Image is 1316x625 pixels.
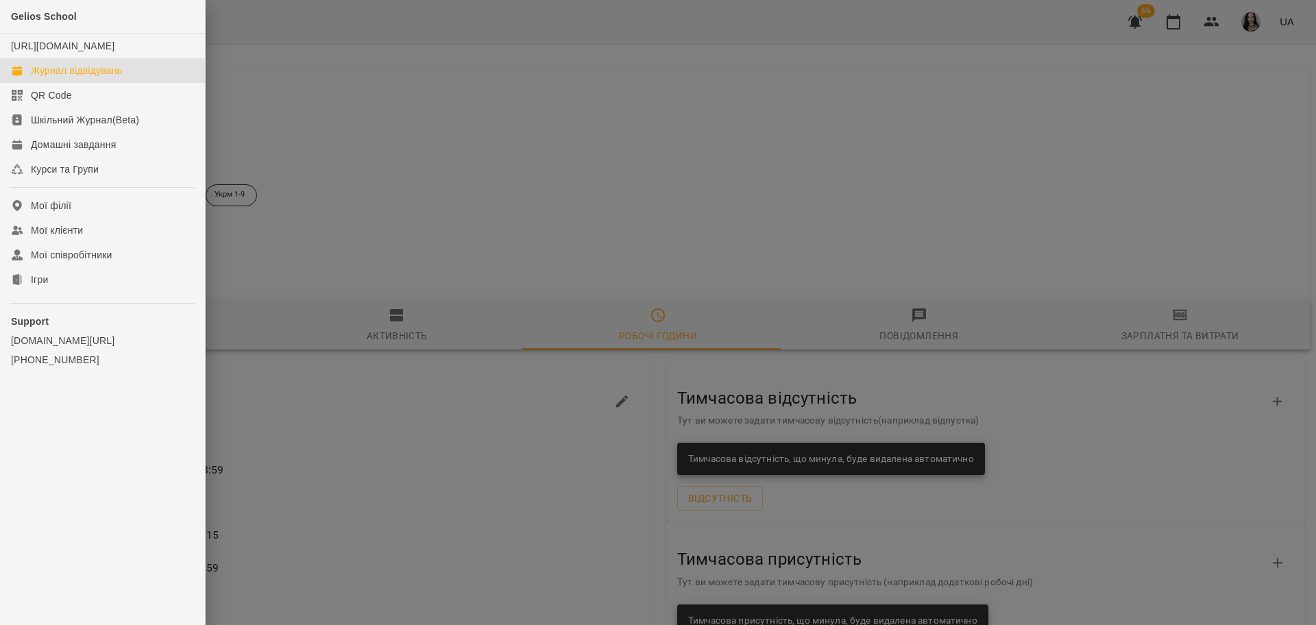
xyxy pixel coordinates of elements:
[31,88,72,102] div: QR Code
[31,64,122,77] div: Журнал відвідувань
[11,40,114,51] a: [URL][DOMAIN_NAME]
[31,248,112,262] div: Мої співробітники
[31,199,71,212] div: Мої філії
[11,334,194,347] a: [DOMAIN_NAME][URL]
[11,11,77,22] span: Gelios School
[31,162,99,176] div: Курси та Групи
[31,223,83,237] div: Мої клієнти
[11,315,194,328] p: Support
[31,273,48,286] div: Ігри
[11,353,194,367] a: [PHONE_NUMBER]
[31,138,116,151] div: Домашні завдання
[31,113,139,127] div: Шкільний Журнал(Beta)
